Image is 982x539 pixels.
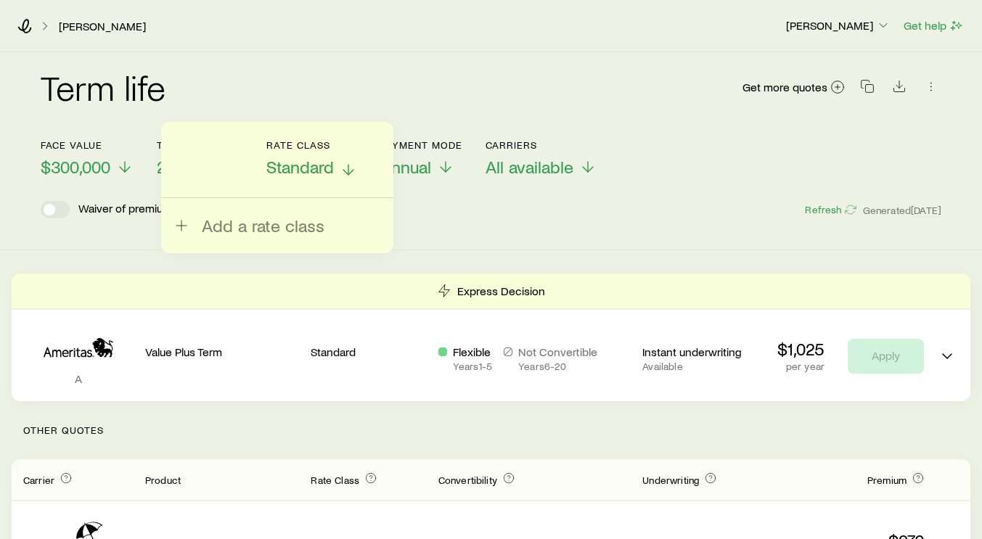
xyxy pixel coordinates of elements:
[157,139,243,151] p: Term
[642,474,699,486] span: Underwriting
[867,474,907,486] span: Premium
[157,139,243,178] button: Term20 years
[903,17,965,34] button: Get help
[786,18,891,33] p: [PERSON_NAME]
[642,345,758,359] p: Instant underwriting
[457,284,545,298] p: Express Decision
[12,273,970,401] div: Term quotes
[889,82,909,96] a: Download CSV
[863,204,941,217] span: Generated
[518,345,597,359] p: Not Convertible
[453,361,492,372] p: Years 1 - 5
[311,345,426,359] p: Standard
[311,474,359,486] span: Rate Class
[777,339,825,359] p: $1,025
[78,201,197,218] p: Waiver of premium rider
[266,139,357,178] button: Rate ClassStandard
[742,79,846,96] a: Get more quotes
[453,345,492,359] p: Flexible
[486,139,597,151] p: Carriers
[380,157,431,177] span: Annual
[266,157,334,177] span: Standard
[380,139,462,151] p: Payment Mode
[642,361,758,372] p: Available
[58,20,147,33] a: [PERSON_NAME]
[23,474,54,486] span: Carrier
[12,401,970,459] p: Other Quotes
[41,139,134,178] button: Face value$300,000
[785,17,891,35] button: [PERSON_NAME]
[518,361,597,372] p: Years 6 - 20
[41,70,165,104] h2: Term life
[848,339,924,374] button: Apply
[742,81,827,93] span: Get more quotes
[41,139,134,151] p: Face value
[777,361,825,372] p: per year
[157,157,220,177] span: 20 years
[41,157,110,177] span: $300,000
[145,474,181,486] span: Product
[486,139,597,178] button: CarriersAll available
[380,139,462,178] button: Payment ModeAnnual
[145,345,299,359] p: Value Plus Term
[911,204,941,217] span: [DATE]
[23,371,134,386] p: A
[486,157,573,177] span: All available
[438,474,497,486] span: Convertibility
[266,139,357,151] p: Rate Class
[804,203,856,217] button: Refresh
